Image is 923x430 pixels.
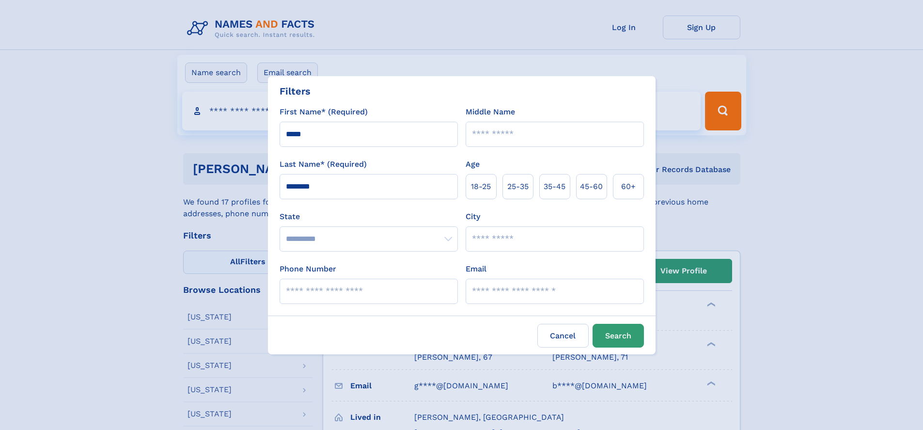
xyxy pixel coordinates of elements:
[466,211,480,223] label: City
[466,159,480,170] label: Age
[507,181,529,192] span: 25‑35
[466,263,486,275] label: Email
[280,263,336,275] label: Phone Number
[280,84,311,98] div: Filters
[280,211,458,223] label: State
[280,159,367,170] label: Last Name* (Required)
[466,106,515,118] label: Middle Name
[280,106,368,118] label: First Name* (Required)
[580,181,603,192] span: 45‑60
[544,181,565,192] span: 35‑45
[537,324,589,348] label: Cancel
[593,324,644,348] button: Search
[621,181,636,192] span: 60+
[471,181,491,192] span: 18‑25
